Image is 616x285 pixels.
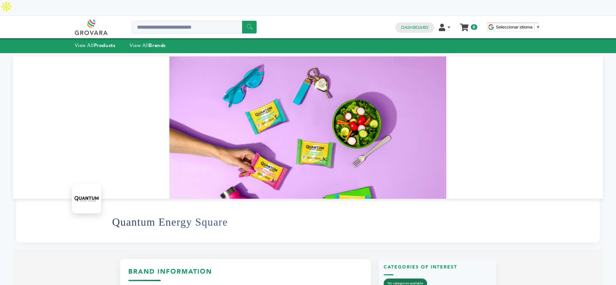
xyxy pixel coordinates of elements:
[149,42,166,49] strong: Brands
[94,42,115,49] strong: Products
[496,25,540,30] a: Seleccionar idioma​
[384,264,491,275] h3: Categories of Interest
[75,42,116,49] a: View AllProducts
[401,25,428,30] a: Dashboard
[128,267,363,281] h3: Brand Information
[132,21,257,34] input: Search a product or brand...
[536,25,540,30] span: ▼
[130,42,166,49] a: View AllBrands
[471,24,477,30] span: 0
[112,206,228,238] h1: Quantum Energy Square
[74,186,99,212] img: Quantum Energy Square Logo
[460,22,468,29] a: My Cart
[496,25,533,30] span: Seleccionar idioma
